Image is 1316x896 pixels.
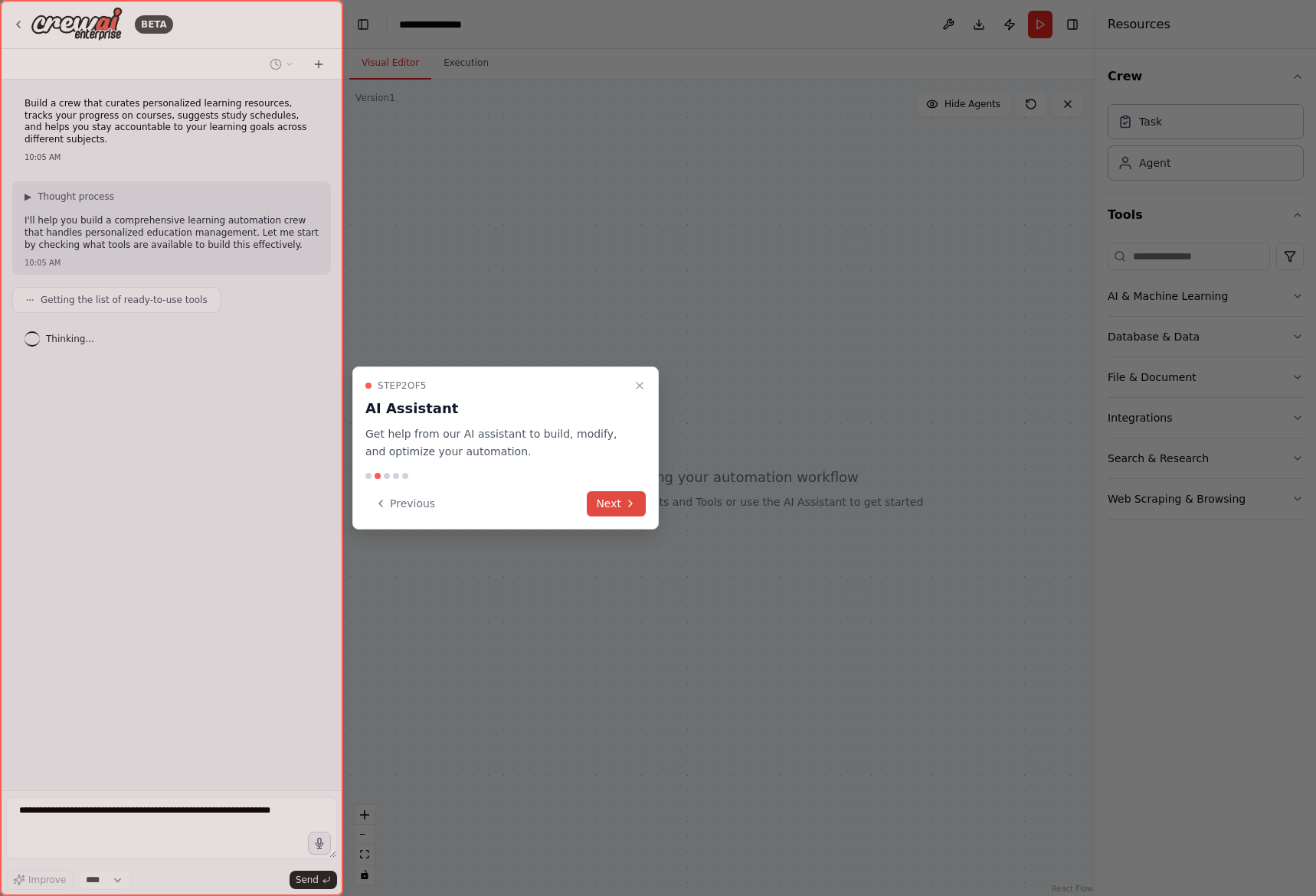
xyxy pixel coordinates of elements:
p: Get help from our AI assistant to build, modify, and optimize your automation. [365,425,627,461]
button: Previous [365,491,444,516]
h3: AI Assistant [365,398,627,419]
span: Step 2 of 5 [378,380,427,392]
button: Close walkthrough [630,376,649,395]
button: Hide left sidebar [352,14,374,35]
button: Next [587,491,646,516]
